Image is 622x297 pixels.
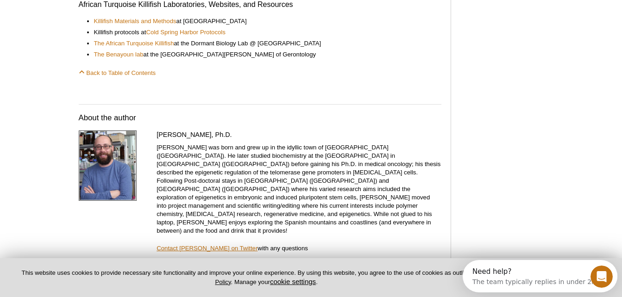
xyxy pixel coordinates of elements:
iframe: Intercom live chat [591,266,613,288]
a: The African Turquoise Killifish [94,39,174,48]
li: at [GEOGRAPHIC_DATA] [94,17,433,25]
div: The team typically replies in under 2m [10,15,135,25]
p: This website uses cookies to provide necessary site functionality and improve your online experie... [15,269,518,286]
img: Stuart P. Atkinson [79,130,137,201]
li: at the [GEOGRAPHIC_DATA][PERSON_NAME] of Gerontology [94,50,433,59]
li: Killifish protocols at [94,28,433,37]
li: at the Dormant Biology Lab @ [GEOGRAPHIC_DATA] [94,39,433,48]
iframe: Intercom live chat discovery launcher [463,260,617,292]
a: Cold Spring Harbor Protocols [146,28,226,37]
div: Open Intercom Messenger [4,4,163,29]
div: Need help? [10,8,135,15]
a: Back to Table of Contents [79,69,156,76]
h4: [PERSON_NAME], Ph.D. [157,130,441,139]
a: The Benayoun lab [94,50,144,59]
p: [PERSON_NAME] was born and grew up in the idyllic town of [GEOGRAPHIC_DATA] ([GEOGRAPHIC_DATA]). ... [157,143,441,235]
h3: About the author [79,112,441,124]
a: Killifish Materials and Methods [94,17,176,25]
a: Privacy Policy [215,269,511,285]
p: with any questions [157,244,441,253]
a: Contact [PERSON_NAME] on Twitter [157,245,258,252]
button: cookie settings [270,278,316,285]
